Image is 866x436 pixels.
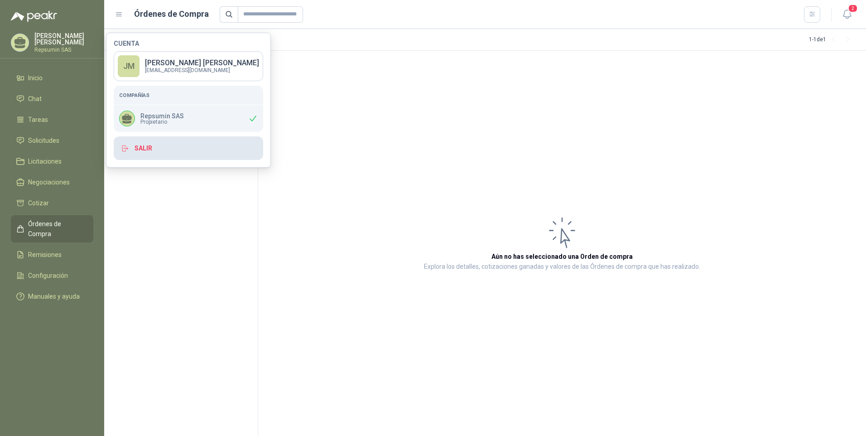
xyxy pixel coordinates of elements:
div: 1 - 1 de 1 [809,33,855,47]
a: Licitaciones [11,153,93,170]
a: Configuración [11,267,93,284]
p: Repsumin SAS [140,113,184,119]
span: Solicitudes [28,136,59,145]
a: Manuales y ayuda [11,288,93,305]
span: Configuración [28,271,68,281]
a: Inicio [11,69,93,87]
a: Negociaciones [11,174,93,191]
a: JM[PERSON_NAME] [PERSON_NAME][EMAIL_ADDRESS][DOMAIN_NAME] [114,51,263,81]
span: Inicio [28,73,43,83]
span: Manuales y ayuda [28,291,80,301]
h3: Aún no has seleccionado una Orden de compra [491,252,633,262]
a: Órdenes de Compra [11,215,93,242]
a: Remisiones [11,246,93,263]
a: Cotizar [11,194,93,212]
span: Remisiones [28,250,62,260]
button: 2 [839,6,855,23]
h4: Cuenta [114,40,263,47]
div: JM [118,55,140,77]
p: [EMAIL_ADDRESS][DOMAIN_NAME] [145,68,259,73]
span: Chat [28,94,42,104]
h1: Órdenes de Compra [134,8,209,20]
div: Repsumin SASPropietario [114,105,263,132]
span: Órdenes de Compra [28,219,85,239]
img: Logo peakr [11,11,57,22]
p: Repsumin SAS [34,47,93,53]
a: Chat [11,90,93,107]
span: Licitaciones [28,156,62,166]
button: Salir [114,136,263,160]
span: 2 [848,4,858,13]
p: Explora los detalles, cotizaciones ganadas y valores de las Órdenes de compra que has realizado. [424,262,700,272]
p: [PERSON_NAME] [PERSON_NAME] [145,59,259,67]
a: Solicitudes [11,132,93,149]
h5: Compañías [119,91,258,99]
span: Cotizar [28,198,49,208]
span: Propietario [140,119,184,125]
p: [PERSON_NAME] [PERSON_NAME] [34,33,93,45]
span: Tareas [28,115,48,125]
a: Tareas [11,111,93,128]
span: Negociaciones [28,177,70,187]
